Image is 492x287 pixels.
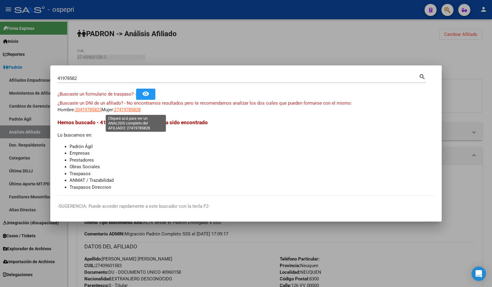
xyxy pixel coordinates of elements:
p: -SUGERENCIA: Puede acceder rapidamente a este buscador con la tecla F2- [58,203,434,210]
span: 27419785828 [114,107,141,112]
div: Lo buscamos en: [58,118,434,191]
li: Padrón Ágil [70,143,434,150]
li: Traspasos [70,170,434,177]
span: Hemos buscado - 41978582 - y el mismo no ha sido encontrado [58,119,208,125]
li: ANMAT / Trazabilidad [70,177,434,184]
div: Hombre: Mujer: [58,100,434,113]
li: Obras Sociales [70,163,434,170]
li: Empresas [70,150,434,157]
mat-icon: remove_red_eye [142,90,149,97]
span: ¿Buscaste un formulario de traspaso? - [58,91,136,97]
div: Open Intercom Messenger [472,266,486,281]
mat-icon: search [419,73,426,80]
li: Prestadores [70,157,434,164]
li: Traspasos Direccion [70,184,434,191]
span: 20419785823 [75,107,101,112]
span: ¿Buscaste un DNI de un afiliado? - No encontramos resultados pero te recomendamos analizar los do... [58,100,352,106]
